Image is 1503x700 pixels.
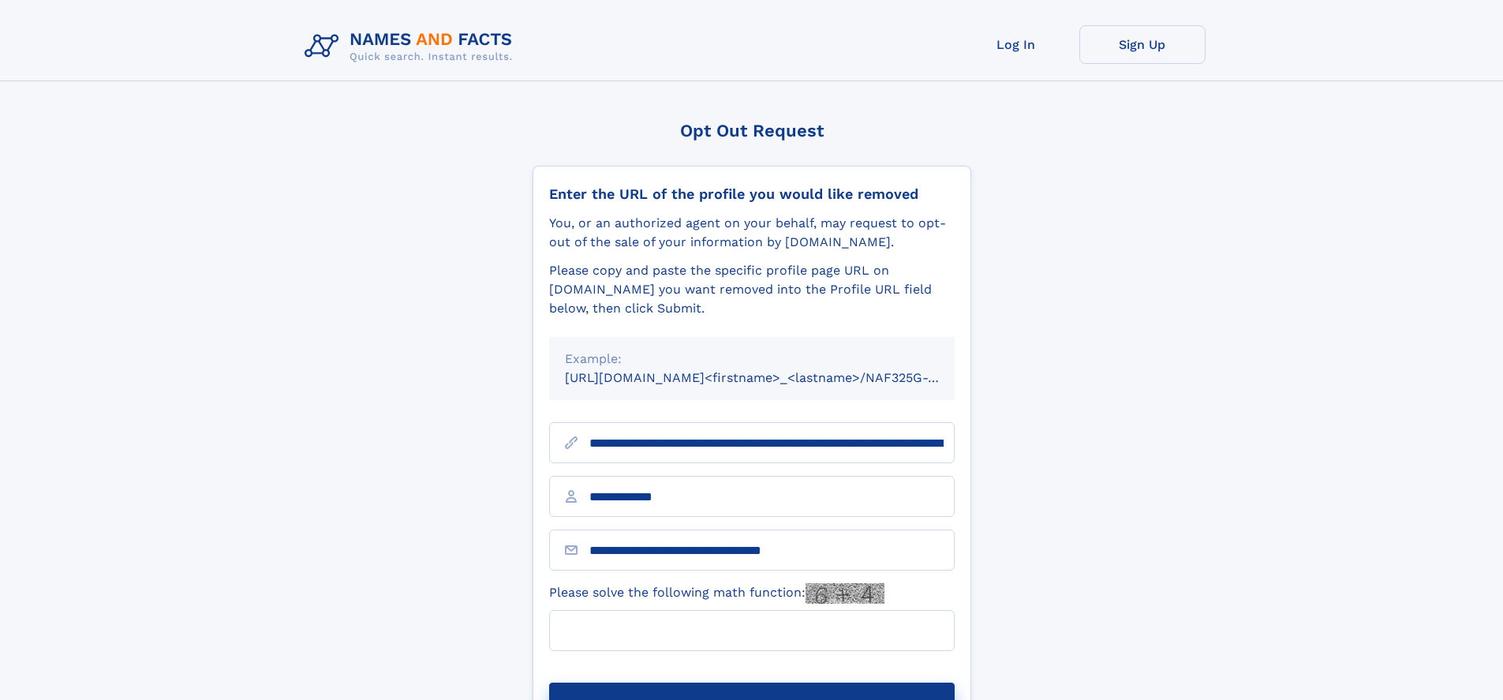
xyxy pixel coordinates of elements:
[549,261,955,318] div: Please copy and paste the specific profile page URL on [DOMAIN_NAME] you want removed into the Pr...
[549,185,955,203] div: Enter the URL of the profile you would like removed
[953,25,1079,64] a: Log In
[549,214,955,252] div: You, or an authorized agent on your behalf, may request to opt-out of the sale of your informatio...
[298,25,525,68] img: Logo Names and Facts
[565,350,939,369] div: Example:
[533,121,971,140] div: Opt Out Request
[549,583,884,604] label: Please solve the following math function:
[1079,25,1206,64] a: Sign Up
[565,370,985,385] small: [URL][DOMAIN_NAME]<firstname>_<lastname>/NAF325G-xxxxxxxx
